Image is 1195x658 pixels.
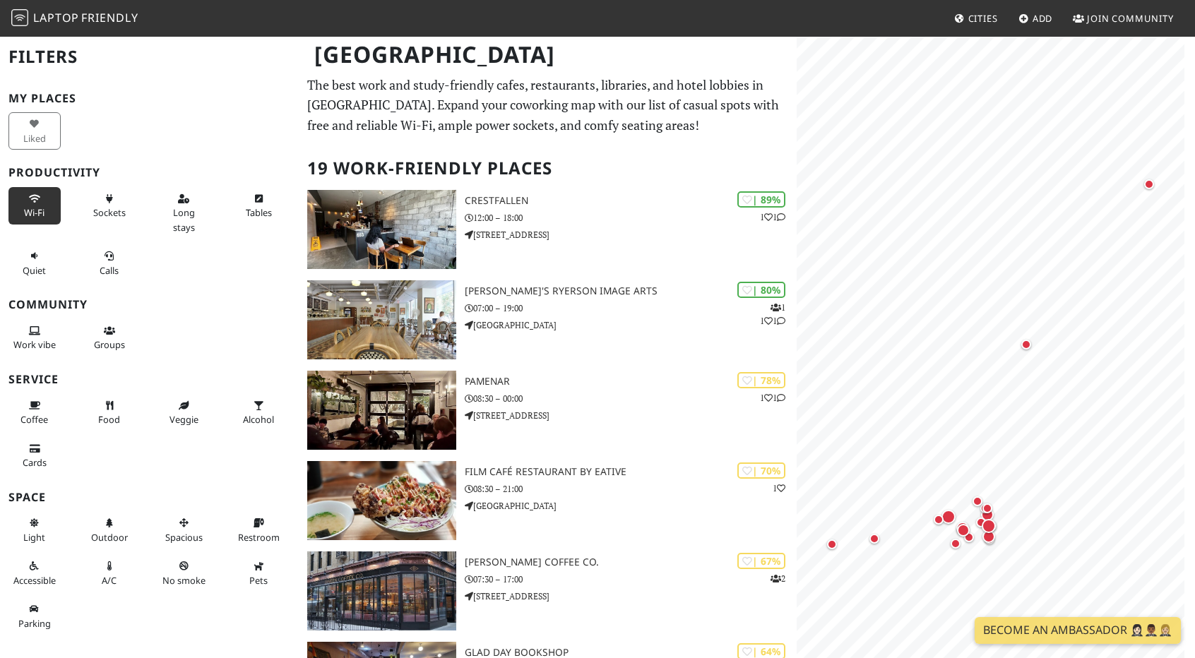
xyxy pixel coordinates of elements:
[760,210,785,224] p: 1 1
[737,372,785,388] div: | 78%
[949,6,1004,31] a: Cities
[737,191,785,208] div: | 89%
[243,413,274,426] span: Alcohol
[465,409,797,422] p: [STREET_ADDRESS]
[465,499,797,513] p: [GEOGRAPHIC_DATA]
[8,373,290,386] h3: Service
[1033,12,1053,25] span: Add
[83,554,136,592] button: A/C
[975,522,1003,551] div: Map marker
[23,456,47,469] span: Credit cards
[1135,170,1163,198] div: Map marker
[13,338,56,351] span: People working
[8,394,61,431] button: Coffee
[1067,6,1179,31] a: Join Community
[24,206,44,219] span: Stable Wi-Fi
[8,35,290,78] h2: Filters
[771,572,785,585] p: 2
[8,92,290,105] h3: My Places
[8,319,61,357] button: Work vibe
[8,597,61,635] button: Parking
[8,298,290,311] h3: Community
[307,371,456,450] img: Pamenar
[8,554,61,592] button: Accessible
[158,394,210,431] button: Veggie
[307,190,456,269] img: Crestfallen
[158,187,210,239] button: Long stays
[465,590,797,603] p: [STREET_ADDRESS]
[737,462,785,479] div: | 70%
[1013,6,1059,31] a: Add
[93,206,126,219] span: Power sockets
[8,244,61,282] button: Quiet
[8,511,61,549] button: Light
[465,573,797,586] p: 07:30 – 17:00
[8,437,61,474] button: Cards
[968,12,998,25] span: Cities
[83,244,136,282] button: Calls
[102,574,117,587] span: Air conditioned
[963,487,992,515] div: Map marker
[307,147,788,190] h2: 19 Work-Friendly Places
[737,282,785,298] div: | 80%
[307,551,456,630] img: Dineen Coffee Co.
[465,195,797,207] h3: Crestfallen
[299,551,797,630] a: Dineen Coffee Co. | 67% 2 [PERSON_NAME] Coffee Co. 07:30 – 17:00 [STREET_ADDRESS]
[299,371,797,450] a: Pamenar | 78% 11 Pamenar 08:30 – 00:00 [STREET_ADDRESS]
[299,461,797,540] a: Film Café Restaurant by Eative | 70% 1 Film Café Restaurant by Eative 08:30 – 21:00 [GEOGRAPHIC_D...
[975,617,1181,644] a: Become an Ambassador 🤵🏻‍♀️🤵🏾‍♂️🤵🏼‍♀️
[83,511,136,549] button: Outdoor
[11,9,28,26] img: LaptopFriendly
[33,10,79,25] span: Laptop
[465,392,797,405] p: 08:30 – 00:00
[465,376,797,388] h3: Pamenar
[162,574,206,587] span: Smoke free
[760,391,785,405] p: 1 1
[20,413,48,426] span: Coffee
[760,301,785,328] p: 1 1 1
[232,554,285,592] button: Pets
[465,318,797,332] p: [GEOGRAPHIC_DATA]
[23,264,46,277] span: Quiet
[307,280,456,359] img: Balzac's Ryerson Image Arts
[737,553,785,569] div: | 67%
[11,6,138,31] a: LaptopFriendly LaptopFriendly
[81,10,138,25] span: Friendly
[1012,330,1040,359] div: Map marker
[307,461,456,540] img: Film Café Restaurant by Eative
[100,264,119,277] span: Video/audio calls
[925,506,953,534] div: Map marker
[158,554,210,592] button: No smoke
[170,413,198,426] span: Veggie
[860,525,888,553] div: Map marker
[83,394,136,431] button: Food
[299,190,797,269] a: Crestfallen | 89% 11 Crestfallen 12:00 – 18:00 [STREET_ADDRESS]
[18,617,51,630] span: Parking
[818,530,846,558] div: Map marker
[465,301,797,315] p: 07:00 – 19:00
[94,338,125,351] span: Group tables
[173,206,195,233] span: Long stays
[23,531,45,544] span: Natural light
[13,574,56,587] span: Accessible
[249,574,268,587] span: Pet friendly
[299,280,797,359] a: Balzac's Ryerson Image Arts | 80% 111 [PERSON_NAME]'s Ryerson Image Arts 07:00 – 19:00 [GEOGRAPHI...
[465,466,797,478] h3: Film Café Restaurant by Eative
[8,187,61,225] button: Wi-Fi
[465,482,797,496] p: 08:30 – 21:00
[83,187,136,225] button: Sockets
[8,491,290,504] h3: Space
[465,285,797,297] h3: [PERSON_NAME]'s Ryerson Image Arts
[232,511,285,549] button: Restroom
[465,228,797,241] p: [STREET_ADDRESS]
[303,35,794,74] h1: [GEOGRAPHIC_DATA]
[975,512,1003,540] div: Map marker
[1087,12,1174,25] span: Join Community
[91,531,128,544] span: Outdoor area
[941,530,970,558] div: Map marker
[165,531,203,544] span: Spacious
[232,394,285,431] button: Alcohol
[246,206,272,219] span: Work-friendly tables
[8,166,290,179] h3: Productivity
[949,516,977,544] div: Map marker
